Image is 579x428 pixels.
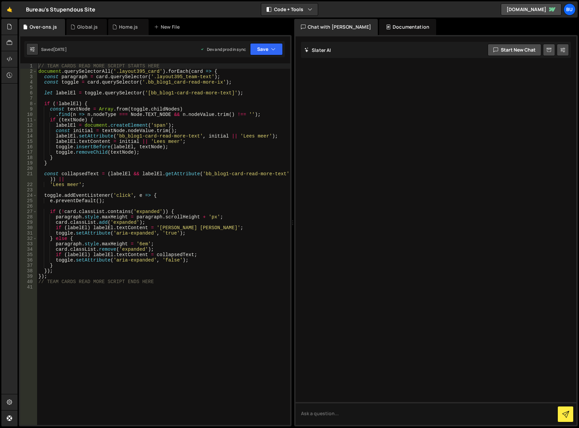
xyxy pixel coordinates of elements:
div: 39 [20,274,37,279]
div: Chat with [PERSON_NAME] [294,19,378,35]
div: Home.js [119,24,138,30]
a: 🤙 [1,1,18,18]
div: 6 [20,90,37,96]
div: 11 [20,117,37,123]
div: 16 [20,144,37,150]
div: New File [154,24,182,30]
div: 40 [20,279,37,284]
div: 7 [20,96,37,101]
div: 37 [20,263,37,268]
div: 26 [20,204,37,209]
div: 2 [20,69,37,74]
div: 27 [20,209,37,214]
div: 34 [20,247,37,252]
a: [DOMAIN_NAME] [501,3,561,16]
div: 3 [20,74,37,80]
button: Start new chat [488,44,541,56]
div: 41 [20,284,37,290]
div: 19 [20,160,37,166]
div: 29 [20,220,37,225]
div: 25 [20,198,37,204]
div: 14 [20,133,37,139]
a: Bu [563,3,576,16]
div: 1 [20,63,37,69]
h2: Slater AI [304,47,331,53]
div: 12 [20,123,37,128]
div: 18 [20,155,37,160]
div: 36 [20,257,37,263]
div: Bureau's Stupendous Site [26,5,95,13]
div: 33 [20,241,37,247]
div: 22 [20,182,37,187]
div: 31 [20,231,37,236]
div: 23 [20,187,37,193]
div: 28 [20,214,37,220]
button: Save [250,43,283,55]
div: 21 [20,171,37,182]
button: Code + Tools [261,3,318,16]
div: 24 [20,193,37,198]
div: [DATE] [53,47,67,52]
div: Dev and prod in sync [200,47,246,52]
div: Saved [41,47,67,52]
div: 20 [20,166,37,171]
div: 8 [20,101,37,106]
div: 15 [20,139,37,144]
div: 35 [20,252,37,257]
div: 9 [20,106,37,112]
div: 5 [20,85,37,90]
div: Documentation [379,19,436,35]
div: 30 [20,225,37,231]
div: 10 [20,112,37,117]
div: 32 [20,236,37,241]
div: 17 [20,150,37,155]
div: Global.js [77,24,98,30]
div: 13 [20,128,37,133]
div: 4 [20,80,37,85]
div: 38 [20,268,37,274]
div: Over-ons.js [30,24,57,30]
